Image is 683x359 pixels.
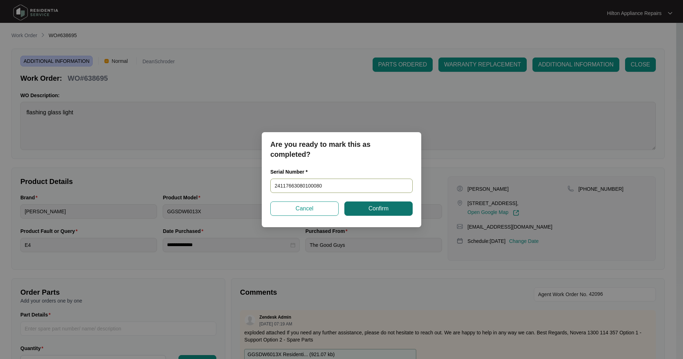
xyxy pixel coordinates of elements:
label: Serial Number * [270,168,313,175]
span: Confirm [368,204,388,213]
span: Cancel [296,204,314,213]
p: Are you ready to mark this as [270,139,413,149]
button: Confirm [344,201,413,216]
button: Cancel [270,201,339,216]
p: completed? [270,149,413,159]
